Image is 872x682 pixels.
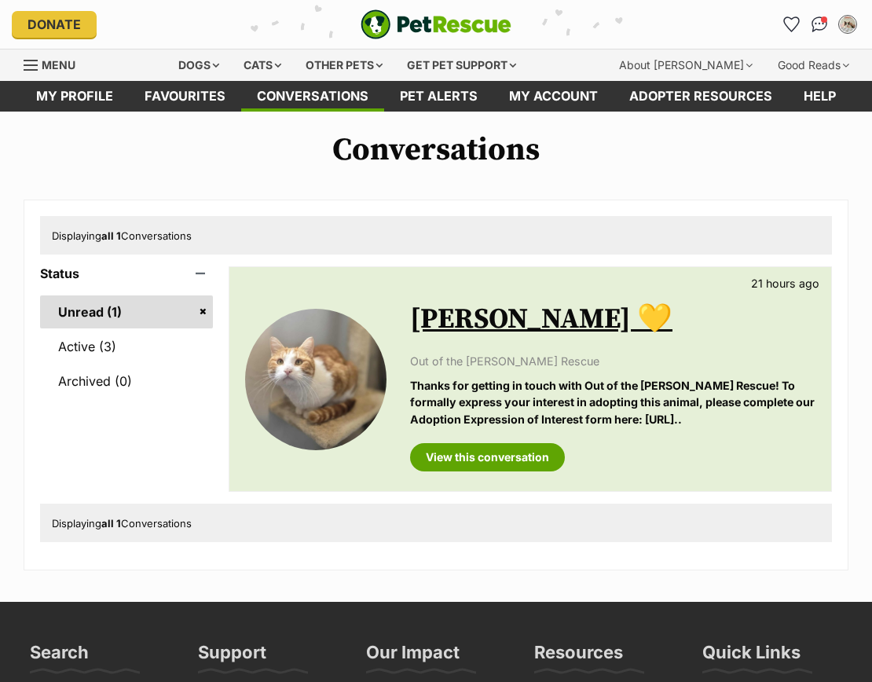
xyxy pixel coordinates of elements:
[384,81,493,112] a: Pet alerts
[40,266,213,280] header: Status
[608,49,764,81] div: About [PERSON_NAME]
[40,330,213,363] a: Active (3)
[241,81,384,112] a: conversations
[12,11,97,38] a: Donate
[410,302,672,337] a: [PERSON_NAME] 💛
[779,12,804,37] a: Favourites
[42,58,75,71] span: Menu
[779,12,860,37] ul: Account quick links
[840,16,856,32] img: mel profile pic
[788,81,852,112] a: Help
[366,641,460,673] h3: Our Impact
[767,49,860,81] div: Good Reads
[493,81,614,112] a: My account
[40,365,213,398] a: Archived (0)
[52,517,192,530] span: Displaying Conversations
[198,641,266,673] h3: Support
[233,49,292,81] div: Cats
[807,12,832,37] a: Conversations
[361,9,511,39] a: PetRescue
[167,49,230,81] div: Dogs
[245,309,387,450] img: Kevin Jonas 💛
[396,49,527,81] div: Get pet support
[52,229,192,242] span: Displaying Conversations
[534,641,623,673] h3: Resources
[129,81,241,112] a: Favourites
[361,9,511,39] img: logo-e224e6f780fb5917bec1dbf3a21bbac754714ae5b6737aabdf751b685950b380.svg
[101,229,121,242] strong: all 1
[24,49,86,78] a: Menu
[295,49,394,81] div: Other pets
[410,377,815,427] p: Thanks for getting in touch with Out of the [PERSON_NAME] Rescue! To formally express your intere...
[410,443,565,471] a: View this conversation
[835,12,860,37] button: My account
[101,517,121,530] strong: all 1
[20,81,129,112] a: My profile
[410,353,815,369] p: Out of the [PERSON_NAME] Rescue
[40,295,213,328] a: Unread (1)
[751,275,819,291] p: 21 hours ago
[702,641,801,673] h3: Quick Links
[812,16,828,32] img: chat-41dd97257d64d25036548639549fe6c8038ab92f7586957e7f3b1b290dea8141.svg
[30,641,89,673] h3: Search
[614,81,788,112] a: Adopter resources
